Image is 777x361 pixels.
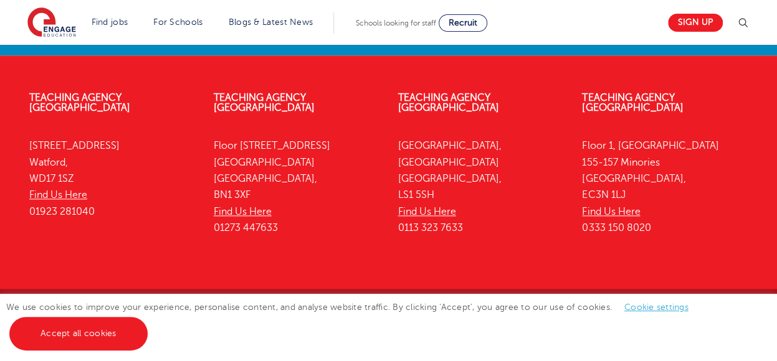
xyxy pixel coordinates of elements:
a: Find Us Here [582,206,640,217]
a: Sign up [668,14,723,32]
p: [STREET_ADDRESS] Watford, WD17 1SZ 01923 281040 [29,138,195,219]
img: Engage Education [27,7,76,39]
span: Schools looking for staff [356,19,436,27]
p: Floor [STREET_ADDRESS] [GEOGRAPHIC_DATA] [GEOGRAPHIC_DATA], BN1 3XF 01273 447633 [214,138,379,236]
a: Find jobs [92,17,128,27]
a: Find Us Here [398,206,456,217]
a: Find Us Here [29,189,87,200]
a: Teaching Agency [GEOGRAPHIC_DATA] [29,92,130,113]
a: Teaching Agency [GEOGRAPHIC_DATA] [214,92,315,113]
a: Teaching Agency [GEOGRAPHIC_DATA] [398,92,499,113]
a: Cookie settings [624,302,689,312]
a: Teaching Agency [GEOGRAPHIC_DATA] [582,92,683,113]
a: Find Us Here [214,206,272,217]
a: Blogs & Latest News [229,17,313,27]
span: We use cookies to improve your experience, personalise content, and analyse website traffic. By c... [6,302,701,338]
p: Floor 1, [GEOGRAPHIC_DATA] 155-157 Minories [GEOGRAPHIC_DATA], EC3N 1LJ 0333 150 8020 [582,138,748,236]
a: Recruit [439,14,487,32]
a: Accept all cookies [9,317,148,350]
a: For Schools [153,17,203,27]
span: Recruit [449,18,477,27]
p: [GEOGRAPHIC_DATA], [GEOGRAPHIC_DATA] [GEOGRAPHIC_DATA], LS1 5SH 0113 323 7633 [398,138,564,236]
